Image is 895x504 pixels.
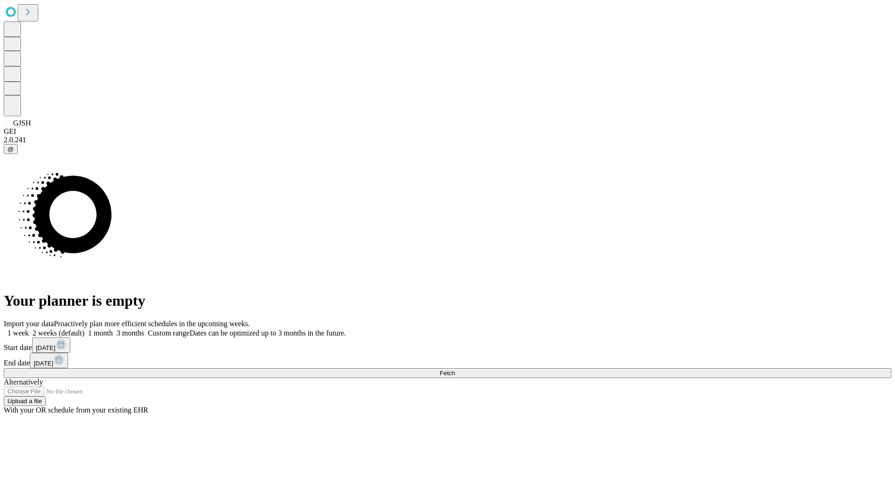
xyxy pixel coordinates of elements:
div: 2.0.241 [4,136,891,144]
button: Fetch [4,368,891,378]
span: With your OR schedule from your existing EHR [4,406,148,414]
button: @ [4,144,18,154]
button: [DATE] [32,337,70,353]
span: 1 week [7,329,29,337]
span: Proactively plan more efficient schedules in the upcoming weeks. [54,320,250,328]
span: Dates can be optimized up to 3 months in the future. [190,329,346,337]
span: GJSH [13,119,31,127]
h1: Your planner is empty [4,292,891,309]
span: @ [7,146,14,153]
span: Import your data [4,320,54,328]
span: 1 month [88,329,113,337]
span: [DATE] [34,360,53,367]
div: End date [4,353,891,368]
div: Start date [4,337,891,353]
button: [DATE] [30,353,68,368]
span: Alternatively [4,378,43,386]
span: [DATE] [36,344,55,351]
span: 3 months [117,329,144,337]
div: GEI [4,127,891,136]
span: Fetch [440,370,455,377]
button: Upload a file [4,396,46,406]
span: 2 weeks (default) [33,329,84,337]
span: Custom range [148,329,189,337]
